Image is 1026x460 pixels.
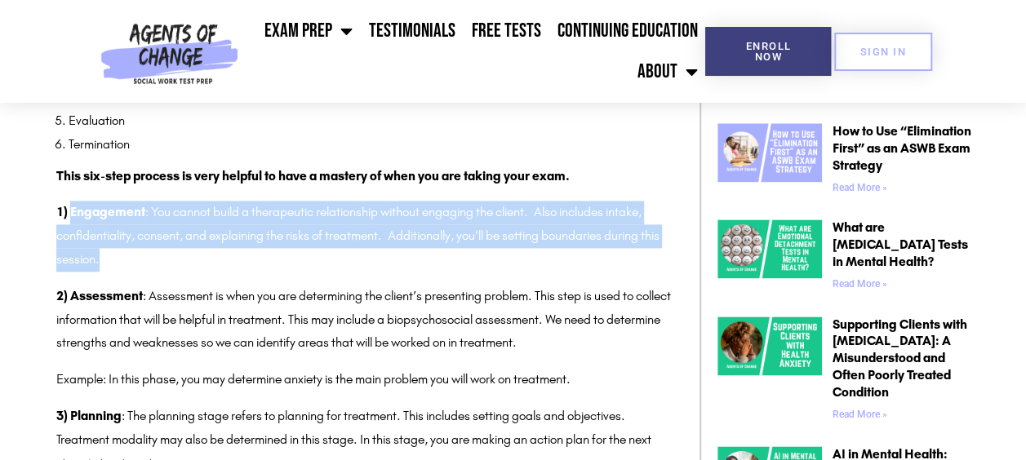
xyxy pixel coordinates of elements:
[833,219,968,269] a: What are [MEDICAL_DATA] Tests in Mental Health?
[717,219,822,295] a: What are Emotional Detachment Tests in Mental Health
[628,51,705,92] a: About
[463,11,549,51] a: Free Tests
[717,123,822,182] img: How to Use “Elimination First” as an ASWB Exam Strategy
[360,11,463,51] a: Testimonials
[69,109,675,133] li: Evaluation
[833,278,887,290] a: Read more about What are Emotional Detachment Tests in Mental Health?
[56,204,145,219] strong: 1) Engagement
[834,33,932,71] a: SIGN IN
[731,41,805,62] span: Enroll Now
[56,285,675,355] p: : Assessment is when you are determining the client’s presenting problem. This step is used to co...
[717,123,822,199] a: How to Use “Elimination First” as an ASWB Exam Strategy
[56,288,143,303] strong: 2) Assessment
[705,27,831,76] a: Enroll Now
[833,409,887,420] a: Read more about Supporting Clients with Health Anxiety: A Misunderstood and Often Poorly Treated ...
[56,408,122,423] strong: 3) Planning
[549,11,705,51] a: Continuing Education
[833,316,967,400] a: Supporting Clients with [MEDICAL_DATA]: A Misunderstood and Often Poorly Treated Condition
[860,46,906,57] span: SIGN IN
[833,123,971,173] a: How to Use “Elimination First” as an ASWB Exam Strategy
[56,168,570,184] strong: This six-step process is very helpful to have a mastery of when you are taking your exam.
[56,201,675,271] p: : You cannot build a therapeutic relationship without engaging the client. Also includes intake, ...
[245,11,706,92] nav: Menu
[717,219,822,278] img: What are Emotional Detachment Tests in Mental Health
[56,368,675,391] p: Example: In this phase, you may determine anxiety is the main problem you will work on treatment.
[255,11,360,51] a: Exam Prep
[833,182,887,193] a: Read more about How to Use “Elimination First” as an ASWB Exam Strategy
[69,133,675,157] li: Termination
[717,316,822,375] img: Health Anxiety A Misunderstood and Often Poorly Treated Condition
[717,316,822,427] a: Health Anxiety A Misunderstood and Often Poorly Treated Condition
